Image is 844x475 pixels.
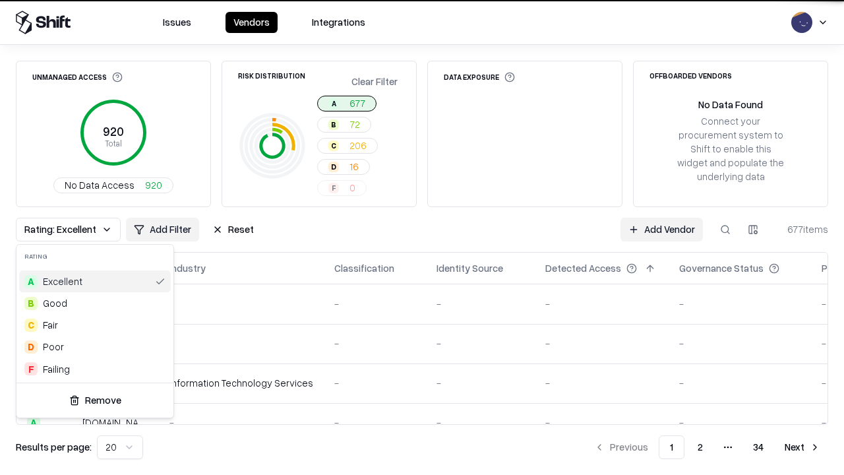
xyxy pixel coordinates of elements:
[43,274,82,288] span: Excellent
[24,362,38,375] div: F
[16,268,173,383] div: Suggestions
[24,340,38,354] div: D
[24,319,38,332] div: C
[43,362,70,376] div: Failing
[16,245,173,268] div: Rating
[43,318,58,332] span: Fair
[43,340,64,354] div: Poor
[24,297,38,310] div: B
[24,275,38,288] div: A
[43,296,67,310] span: Good
[22,389,168,412] button: Remove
